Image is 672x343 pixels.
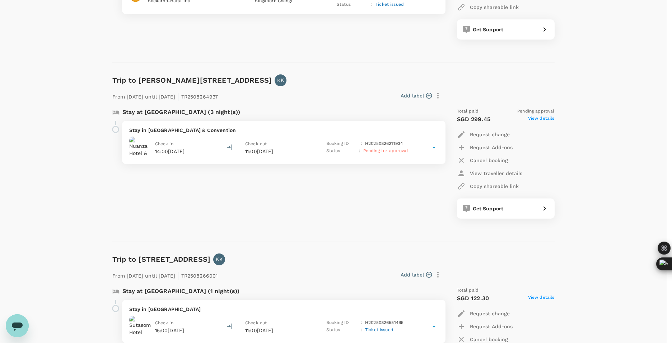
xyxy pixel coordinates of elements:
span: Ticket issued [365,327,393,332]
p: Booking ID [326,319,358,326]
p: From [DATE] until [DATE] TR2508266001 [112,268,218,281]
p: : [371,1,373,8]
p: H20250826211934 [365,140,403,147]
span: Check out [245,141,267,146]
p: Stay at [GEOGRAPHIC_DATA] (3 night(s)) [122,108,241,116]
span: Ticket issued [375,2,404,7]
p: Cancel booking [470,157,508,164]
p: Copy shareable link [470,183,519,190]
h6: Trip to [STREET_ADDRESS] [112,253,211,265]
p: 11:00[DATE] [245,327,313,334]
span: Total paid [457,108,479,115]
span: | [177,91,179,101]
span: Get Support [473,206,504,211]
span: Total paid [457,287,479,294]
span: Pending approval [517,108,554,115]
span: View details [528,115,555,124]
p: : [359,147,360,155]
p: Request Add-ons [470,323,513,330]
p: SGD 122.30 [457,294,489,303]
p: Status [326,147,356,155]
p: Cancel booking [470,336,508,343]
span: Check out [245,320,267,325]
p: 14:00[DATE] [155,148,185,155]
p: View traveller details [470,170,522,177]
img: Nuanza Hotel & Convention [129,137,151,158]
p: Status [337,1,368,8]
button: Add label [401,271,432,278]
span: View details [528,294,555,303]
img: Sutasoma Hotel [129,316,151,337]
p: Copy shareable link [470,4,519,11]
span: Check in [155,320,173,325]
p: Request change [470,131,510,138]
p: KK [277,77,284,84]
p: Request Add-ons [470,144,513,151]
p: SGD 299.45 [457,115,491,124]
p: : [361,140,362,147]
iframe: Button to launch messaging window [6,314,29,337]
p: From [DATE] until [DATE] TR2508264937 [112,89,218,102]
p: Stay in [GEOGRAPHIC_DATA] [129,306,438,313]
span: Pending for approval [363,148,408,153]
span: Get Support [473,27,504,32]
p: Booking ID [326,140,358,147]
p: KK [216,256,222,263]
button: Add label [401,92,432,99]
p: H20250826551495 [365,319,403,326]
span: | [177,270,179,280]
p: Status [326,326,358,334]
p: : [361,319,362,326]
span: Check in [155,141,173,146]
p: 15:00[DATE] [155,327,185,334]
p: Stay at [GEOGRAPHIC_DATA] (1 night(s)) [122,287,240,296]
h6: Trip to [PERSON_NAME][STREET_ADDRESS] [112,74,272,86]
p: Stay in [GEOGRAPHIC_DATA] & Convention [129,127,438,134]
p: Request change [470,310,510,317]
p: 11:00[DATE] [245,148,313,155]
p: : [361,326,362,334]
